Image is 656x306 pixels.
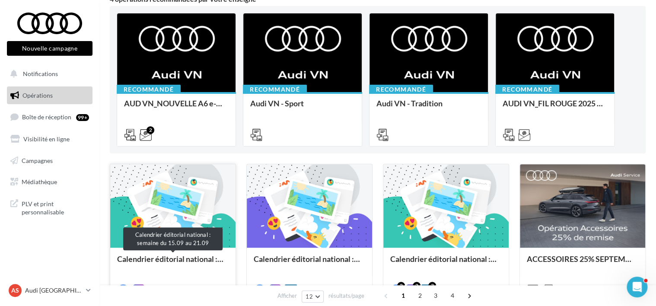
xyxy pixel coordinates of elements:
[146,126,154,134] div: 2
[11,286,19,295] span: AS
[446,289,459,303] span: 4
[5,130,94,148] a: Visibilité en ligne
[76,114,89,121] div: 99+
[124,99,229,116] div: AUD VN_NOUVELLE A6 e-tron
[22,113,71,121] span: Boîte de réception
[117,85,181,94] div: Recommandé
[23,135,70,143] span: Visibilité en ligne
[302,290,324,303] button: 12
[503,99,607,116] div: AUDI VN_FIL ROUGE 2025 - A1, Q2, Q3, Q5 et Q4 e-tron
[277,292,297,300] span: Afficher
[5,108,94,126] a: Boîte de réception99+
[5,86,94,105] a: Opérations
[527,255,638,272] div: ACCESSOIRES 25% SEPTEMBRE - AUDI SERVICE
[495,85,559,94] div: Recommandé
[22,92,53,99] span: Opérations
[5,65,91,83] button: Notifications
[328,292,364,300] span: résultats/page
[23,70,58,77] span: Notifications
[250,99,355,116] div: Audi VN - Sport
[396,289,410,303] span: 1
[413,289,427,303] span: 2
[117,255,229,272] div: Calendrier éditorial national : semaine du 15.09 au 21.09
[243,85,307,94] div: Recommandé
[627,277,647,297] iframe: Intercom live chat
[22,178,57,185] span: Médiathèque
[22,198,89,217] span: PLV et print personnalisable
[5,152,94,170] a: Campagnes
[429,289,443,303] span: 3
[376,99,481,116] div: Audi VN - Tradition
[428,282,436,290] div: 3
[397,282,405,290] div: 2
[254,255,365,272] div: Calendrier éditorial national : semaine du 08.09 au 14.09
[25,286,83,295] p: Audi [GEOGRAPHIC_DATA]
[306,293,313,300] span: 12
[5,173,94,191] a: Médiathèque
[369,85,433,94] div: Recommandé
[413,282,420,290] div: 2
[390,255,502,272] div: Calendrier éditorial national : du 02.09 au 15.09
[123,227,223,250] div: Calendrier éditorial national : semaine du 15.09 au 21.09
[5,194,94,220] a: PLV et print personnalisable
[7,282,92,299] a: AS Audi [GEOGRAPHIC_DATA]
[22,156,53,164] span: Campagnes
[7,41,92,56] button: Nouvelle campagne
